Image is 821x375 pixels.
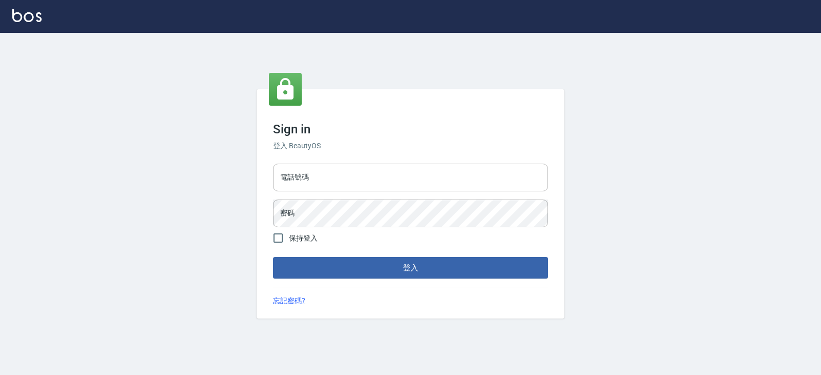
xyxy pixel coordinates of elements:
h3: Sign in [273,122,548,136]
button: 登入 [273,257,548,279]
h6: 登入 BeautyOS [273,141,548,151]
img: Logo [12,9,42,22]
span: 保持登入 [289,233,318,244]
a: 忘記密碼? [273,295,305,306]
